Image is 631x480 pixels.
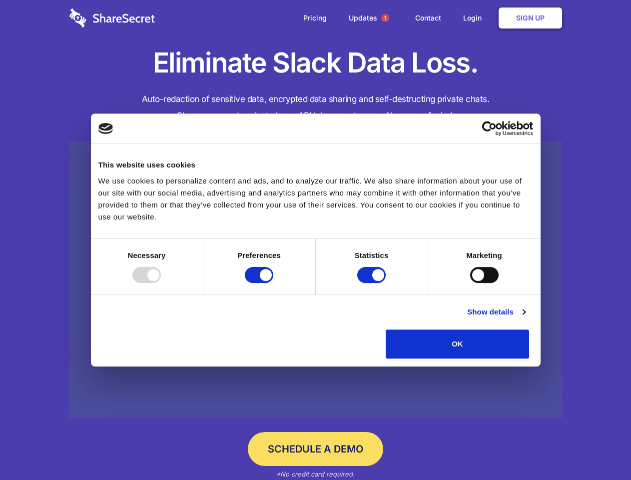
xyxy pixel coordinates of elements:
strong: Necessary [128,251,166,259]
img: logo [98,123,113,134]
a: Login [453,2,497,33]
a: Show details [467,306,525,318]
em: *No credit card required. [276,470,355,478]
strong: Preferences [237,251,281,259]
a: Contact [405,2,451,33]
a: Sign Up [499,7,562,28]
strong: Statistics [355,251,389,259]
img: logo-wordmark-white-trans-d4663122ce5f474addd5e946df7df03e33cb6a1c49d2221995e7729f52c070b2.svg [69,8,155,27]
a: Pricing [293,2,337,33]
h1: Eliminate Slack Data Loss. [69,45,562,81]
span: 1 [381,14,389,22]
div: We use cookies to personalize content and ads, and to analyze our traffic. We also share informat... [98,175,533,223]
a: Wistia video thumbnail [69,141,562,418]
a: Usercentrics Cookiebot - opens in a new window [446,121,533,136]
h4: Auto-redaction of sensitive data, encrypted data sharing and self-destructing private chats. Shar... [69,91,562,124]
div: This website uses cookies [98,159,533,171]
strong: Marketing [466,251,502,259]
button: OK [386,329,529,358]
a: Schedule a Demo [248,432,383,466]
